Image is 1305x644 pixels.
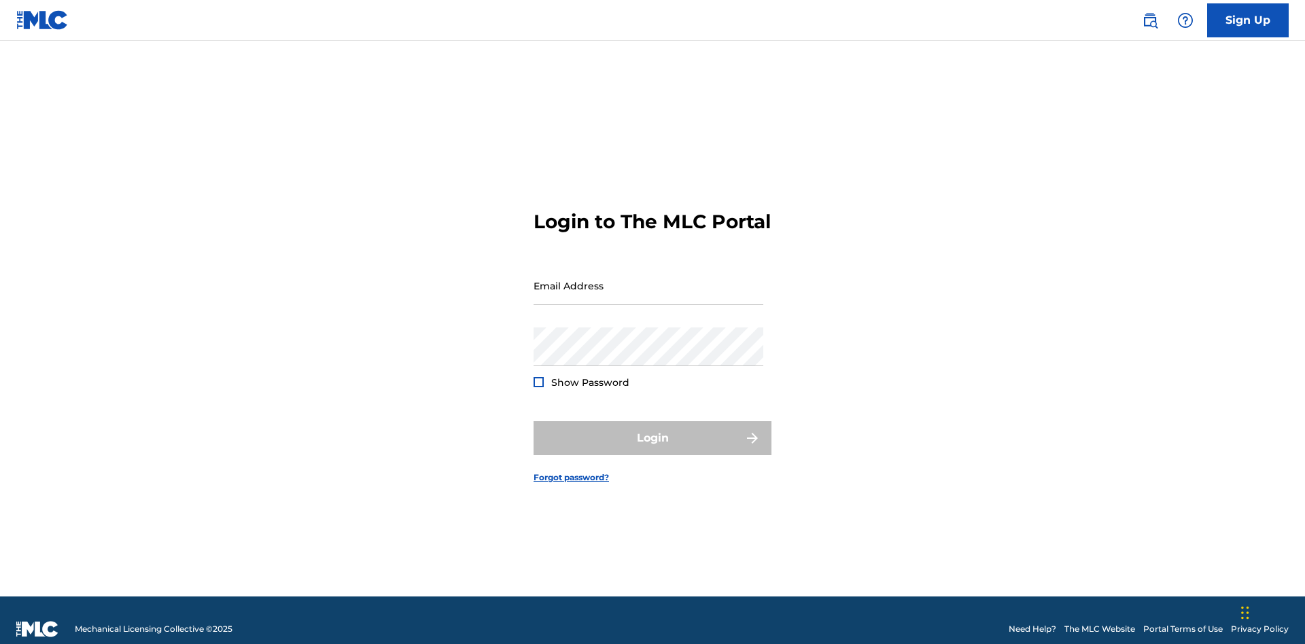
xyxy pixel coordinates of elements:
[1142,12,1158,29] img: search
[16,621,58,637] img: logo
[1136,7,1164,34] a: Public Search
[1177,12,1194,29] img: help
[1172,7,1199,34] div: Help
[16,10,69,30] img: MLC Logo
[1237,579,1305,644] iframe: Chat Widget
[551,376,629,389] span: Show Password
[1241,592,1249,633] div: Drag
[1064,623,1135,635] a: The MLC Website
[534,210,771,234] h3: Login to The MLC Portal
[1143,623,1223,635] a: Portal Terms of Use
[1207,3,1289,37] a: Sign Up
[1009,623,1056,635] a: Need Help?
[75,623,232,635] span: Mechanical Licensing Collective © 2025
[534,471,609,484] a: Forgot password?
[1231,623,1289,635] a: Privacy Policy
